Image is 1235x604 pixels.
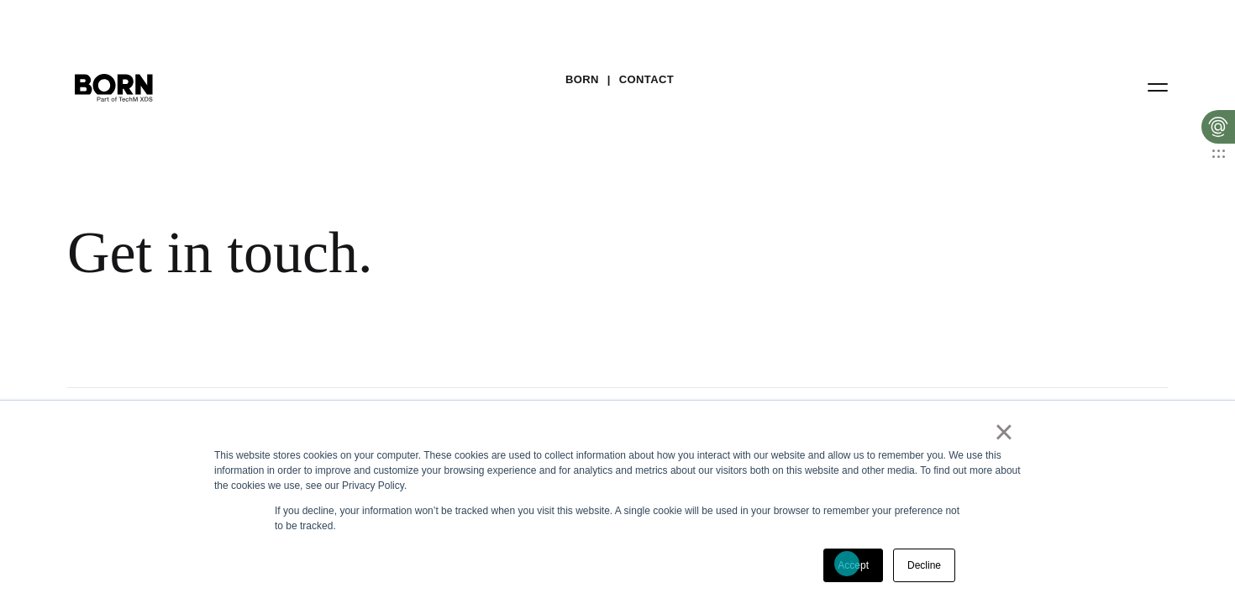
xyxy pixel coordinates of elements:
a: Contact [619,67,674,92]
a: Decline [893,549,955,582]
a: × [994,424,1014,439]
div: This website stores cookies on your computer. These cookies are used to collect information about... [214,448,1021,493]
a: Accept [823,549,883,582]
a: BORN [565,67,599,92]
div: Get in touch. [67,218,1025,287]
button: Open [1138,69,1178,104]
p: If you decline, your information won’t be tracked when you visit this website. A single cookie wi... [275,503,960,533]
